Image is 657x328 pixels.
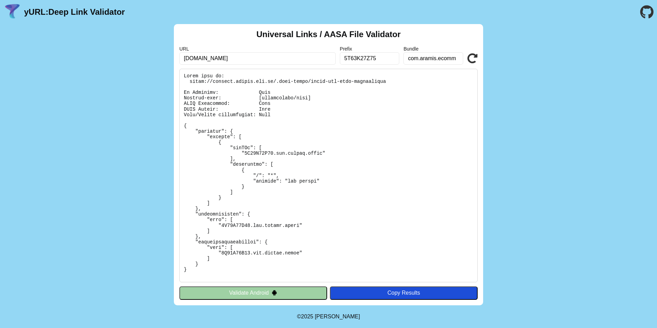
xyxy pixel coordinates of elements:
[256,30,401,39] h2: Universal Links / AASA File Validator
[179,69,478,282] pre: Lorem ipsu do: sitam://consect.adipis.eli.se/.doei-tempo/incid-utl-etdo-magnaaliqua En Adminimv: ...
[179,52,336,65] input: Required
[297,305,360,328] footer: ©
[3,3,21,21] img: yURL Logo
[301,314,313,319] span: 2025
[24,7,125,17] a: yURL:Deep Link Validator
[330,286,478,299] button: Copy Results
[315,314,360,319] a: Michael Ibragimchayev's Personal Site
[403,52,463,65] input: Optional
[179,286,327,299] button: Validate Android
[333,290,474,296] div: Copy Results
[403,46,463,52] label: Bundle
[271,290,277,296] img: droidIcon.svg
[179,46,336,52] label: URL
[340,52,400,65] input: Optional
[340,46,400,52] label: Prefix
